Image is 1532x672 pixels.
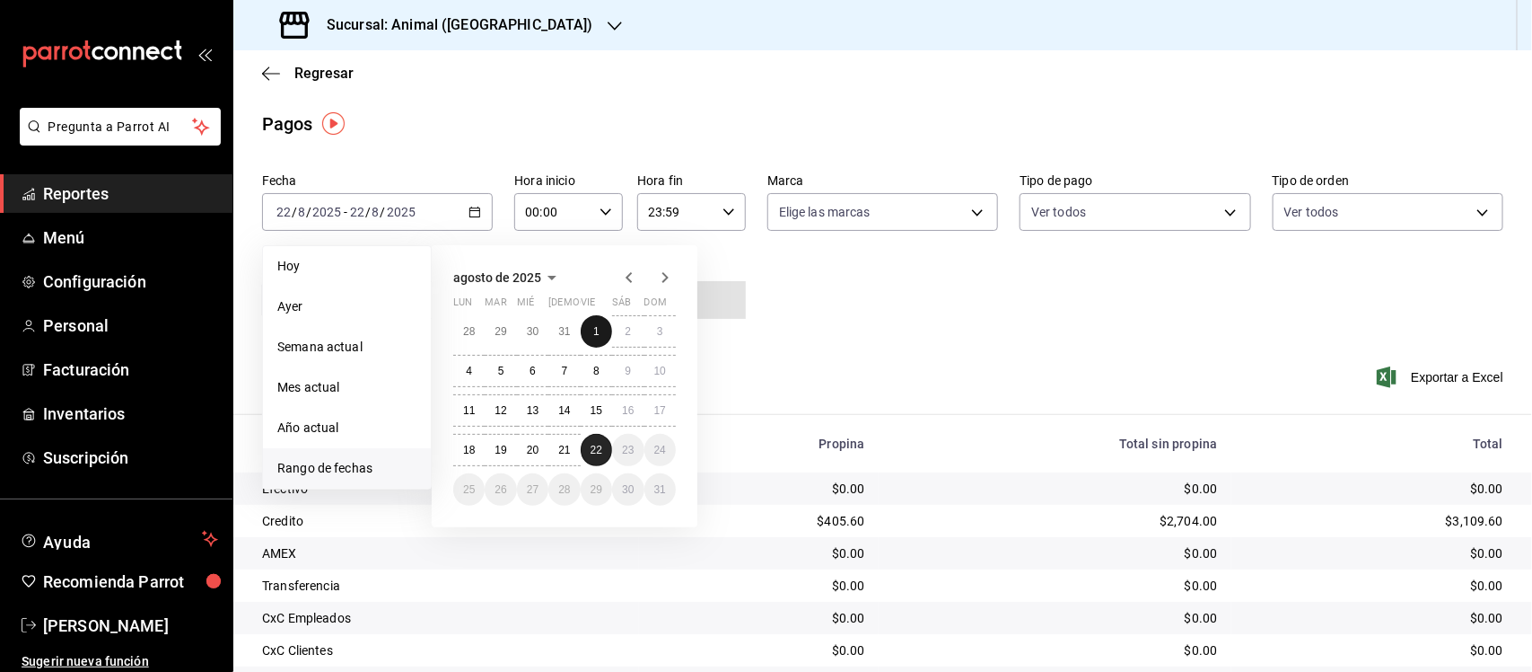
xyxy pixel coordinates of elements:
abbr: miércoles [517,296,534,315]
span: Sugerir nueva función [22,652,218,671]
div: $0.00 [653,577,865,595]
div: AMEX [262,544,625,562]
abbr: 22 de agosto de 2025 [591,444,602,456]
abbr: 24 de agosto de 2025 [654,444,666,456]
abbr: viernes [581,296,595,315]
button: 21 de agosto de 2025 [548,434,580,466]
button: 23 de agosto de 2025 [612,434,643,466]
button: 2 de agosto de 2025 [612,315,643,348]
span: Inventarios [43,402,218,426]
button: 16 de agosto de 2025 [612,394,643,427]
abbr: 16 de agosto de 2025 [622,404,634,417]
abbr: jueves [548,296,654,315]
button: 17 de agosto de 2025 [644,394,676,427]
div: $0.00 [1246,544,1503,562]
span: Facturación [43,358,218,382]
button: 1 de agosto de 2025 [581,315,612,348]
abbr: 2 de agosto de 2025 [625,325,631,338]
div: Credito [262,512,625,530]
div: $0.00 [653,609,865,627]
span: Mes actual [277,378,416,397]
span: Regresar [294,65,354,82]
button: 30 de julio de 2025 [517,315,548,348]
span: Elige las marcas [779,203,871,221]
button: 8 de agosto de 2025 [581,355,612,387]
span: Semana actual [277,338,416,357]
span: Ayuda [43,528,195,550]
div: CxC Empleados [262,609,625,627]
abbr: 31 de julio de 2025 [558,325,570,338]
span: Rango de fechas [277,459,416,478]
div: Total sin propina [893,437,1217,451]
div: $0.00 [1246,577,1503,595]
abbr: 28 de julio de 2025 [463,325,475,338]
div: $0.00 [1246,609,1503,627]
button: 28 de agosto de 2025 [548,473,580,506]
abbr: 8 de agosto de 2025 [593,365,600,377]
button: 7 de agosto de 2025 [548,355,580,387]
button: 6 de agosto de 2025 [517,355,548,387]
abbr: 30 de julio de 2025 [527,325,538,338]
button: 31 de agosto de 2025 [644,473,676,506]
button: 25 de agosto de 2025 [453,473,485,506]
div: $0.00 [893,577,1217,595]
span: Hoy [277,257,416,276]
abbr: 29 de julio de 2025 [495,325,506,338]
abbr: 14 de agosto de 2025 [558,404,570,417]
abbr: 18 de agosto de 2025 [463,444,475,456]
span: / [292,205,297,219]
label: Hora fin [637,175,746,188]
abbr: 5 de agosto de 2025 [498,365,504,377]
abbr: 10 de agosto de 2025 [654,365,666,377]
span: Ayer [277,297,416,316]
input: ---- [386,205,416,219]
button: 20 de agosto de 2025 [517,434,548,466]
a: Pregunta a Parrot AI [13,130,221,149]
button: 3 de agosto de 2025 [644,315,676,348]
button: 29 de agosto de 2025 [581,473,612,506]
button: agosto de 2025 [453,267,563,288]
div: Transferencia [262,577,625,595]
abbr: 31 de agosto de 2025 [654,483,666,496]
button: Regresar [262,65,354,82]
button: 22 de agosto de 2025 [581,434,612,466]
abbr: 19 de agosto de 2025 [495,444,506,456]
div: $0.00 [653,480,865,498]
button: 27 de agosto de 2025 [517,473,548,506]
div: CxC Clientes [262,641,625,659]
span: Pregunta a Parrot AI [48,118,193,137]
div: $0.00 [653,641,865,659]
button: 12 de agosto de 2025 [485,394,516,427]
input: -- [297,205,306,219]
button: 30 de agosto de 2025 [612,473,643,506]
span: Exportar a Excel [1380,367,1503,388]
div: Propina [653,437,865,451]
div: $2,704.00 [893,512,1217,530]
abbr: 12 de agosto de 2025 [495,404,506,417]
label: Fecha [262,175,493,188]
abbr: 4 de agosto de 2025 [466,365,472,377]
div: $0.00 [893,641,1217,659]
button: 5 de agosto de 2025 [485,355,516,387]
span: Suscripción [43,446,218,470]
input: -- [349,205,365,219]
button: 13 de agosto de 2025 [517,394,548,427]
abbr: 15 de agosto de 2025 [591,404,602,417]
div: $405.60 [653,512,865,530]
abbr: 7 de agosto de 2025 [562,365,568,377]
h3: Sucursal: Animal ([GEOGRAPHIC_DATA]) [312,14,593,36]
div: Total [1246,437,1503,451]
span: Personal [43,314,218,338]
button: open_drawer_menu [197,47,212,61]
div: $3,109.60 [1246,512,1503,530]
span: agosto de 2025 [453,270,541,285]
abbr: lunes [453,296,472,315]
button: 4 de agosto de 2025 [453,355,485,387]
abbr: 17 de agosto de 2025 [654,404,666,417]
abbr: 21 de agosto de 2025 [558,444,570,456]
abbr: 23 de agosto de 2025 [622,444,634,456]
input: -- [372,205,381,219]
abbr: 11 de agosto de 2025 [463,404,475,417]
span: Recomienda Parrot [43,570,218,594]
abbr: sábado [612,296,631,315]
